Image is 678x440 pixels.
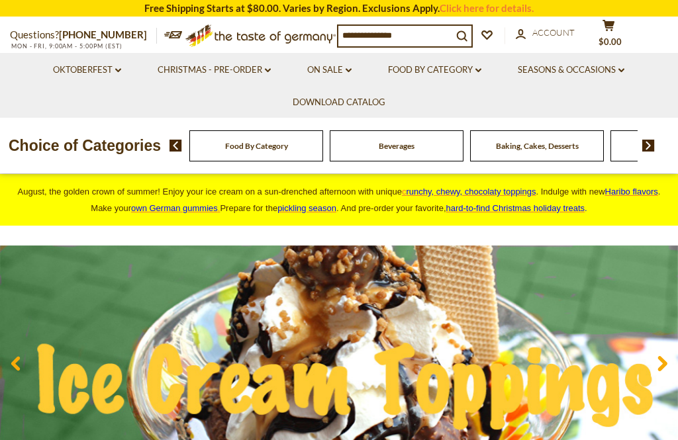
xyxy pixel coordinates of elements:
[307,63,352,77] a: On Sale
[518,63,624,77] a: Seasons & Occasions
[446,203,587,213] span: .
[532,27,575,38] span: Account
[10,42,122,50] span: MON - FRI, 9:00AM - 5:00PM (EST)
[293,95,385,110] a: Download Catalog
[589,19,628,52] button: $0.00
[10,26,157,44] p: Questions?
[53,63,121,77] a: Oktoberfest
[169,140,182,152] img: previous arrow
[446,203,585,213] a: hard-to-find Christmas holiday treats
[406,187,536,197] span: runchy, chewy, chocolaty toppings
[440,2,534,14] a: Click here for details.
[516,26,575,40] a: Account
[605,187,658,197] a: Haribo flavors
[388,63,481,77] a: Food By Category
[131,203,218,213] span: own German gummies
[225,141,288,151] a: Food By Category
[158,63,271,77] a: Christmas - PRE-ORDER
[599,36,622,47] span: $0.00
[402,187,536,197] a: crunchy, chewy, chocolaty toppings
[59,28,147,40] a: [PHONE_NUMBER]
[496,141,579,151] a: Baking, Cakes, Desserts
[131,203,220,213] a: own German gummies.
[379,141,414,151] a: Beverages
[277,203,336,213] a: pickling season
[18,187,661,213] span: August, the golden crown of summer! Enjoy your ice cream on a sun-drenched afternoon with unique ...
[642,140,655,152] img: next arrow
